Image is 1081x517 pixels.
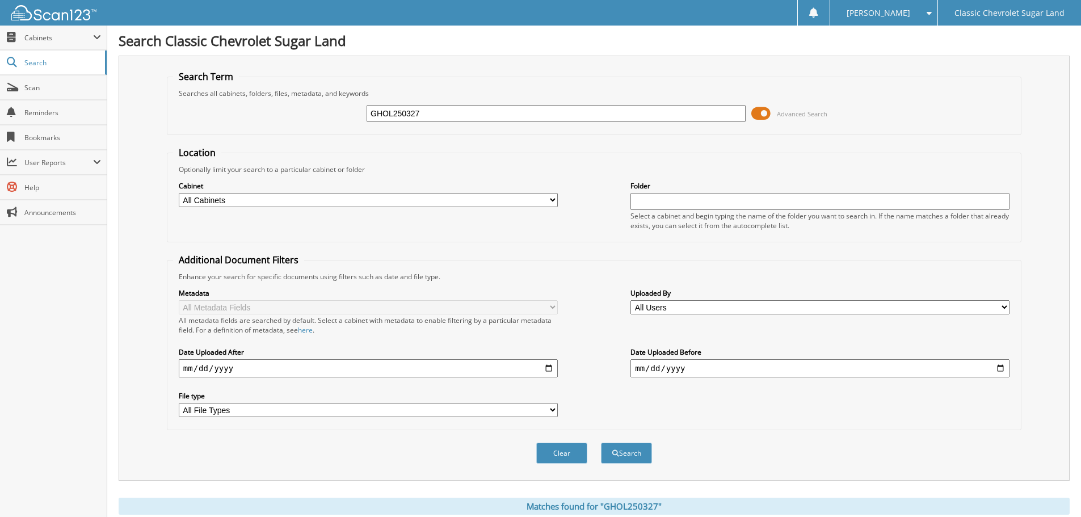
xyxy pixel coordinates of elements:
[179,347,558,357] label: Date Uploaded After
[179,181,558,191] label: Cabinet
[630,211,1010,230] div: Select a cabinet and begin typing the name of the folder you want to search in. If the name match...
[24,83,101,93] span: Scan
[24,33,93,43] span: Cabinets
[630,347,1010,357] label: Date Uploaded Before
[777,110,827,118] span: Advanced Search
[173,254,304,266] legend: Additional Document Filters
[179,288,558,298] label: Metadata
[24,133,101,142] span: Bookmarks
[173,272,1015,281] div: Enhance your search for specific documents using filters such as date and file type.
[601,443,652,464] button: Search
[24,108,101,117] span: Reminders
[954,10,1065,16] span: Classic Chevrolet Sugar Land
[24,183,101,192] span: Help
[119,31,1070,50] h1: Search Classic Chevrolet Sugar Land
[173,70,239,83] legend: Search Term
[298,325,313,335] a: here
[173,89,1015,98] div: Searches all cabinets, folders, files, metadata, and keywords
[630,288,1010,298] label: Uploaded By
[630,181,1010,191] label: Folder
[847,10,910,16] span: [PERSON_NAME]
[630,359,1010,377] input: end
[24,208,101,217] span: Announcements
[24,58,99,68] span: Search
[173,146,221,159] legend: Location
[119,498,1070,515] div: Matches found for "GHOL250327"
[24,158,93,167] span: User Reports
[536,443,587,464] button: Clear
[11,5,96,20] img: scan123-logo-white.svg
[179,316,558,335] div: All metadata fields are searched by default. Select a cabinet with metadata to enable filtering b...
[173,165,1015,174] div: Optionally limit your search to a particular cabinet or folder
[179,359,558,377] input: start
[179,391,558,401] label: File type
